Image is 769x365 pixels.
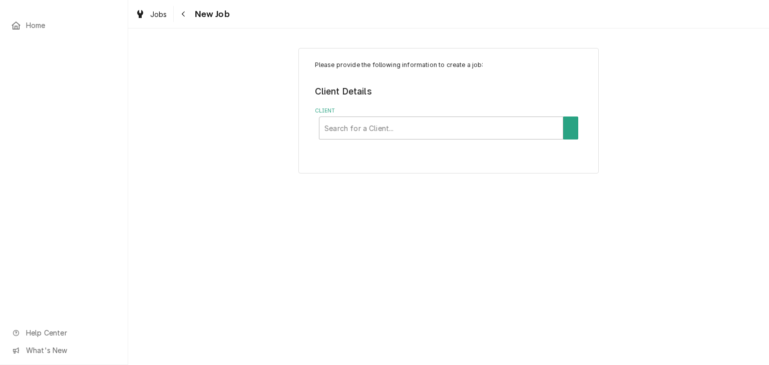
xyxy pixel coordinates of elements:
span: Home [26,20,117,30]
a: Go to Help Center [6,324,122,341]
span: New Job [192,7,230,21]
p: Please provide the following information to create a job: [315,60,583,69]
div: Client [315,107,583,139]
div: Job Create/Update Form [315,60,583,139]
span: Help Center [26,327,116,338]
legend: Client Details [315,85,583,98]
label: Client [315,107,583,115]
button: Navigate back [176,6,192,22]
a: Home [6,17,122,33]
span: Jobs [150,9,167,19]
div: Job Create/Update [298,48,599,173]
button: Create New Client [563,116,578,139]
a: Jobs [131,6,171,22]
a: Go to What's New [6,342,122,358]
span: What's New [26,345,116,355]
